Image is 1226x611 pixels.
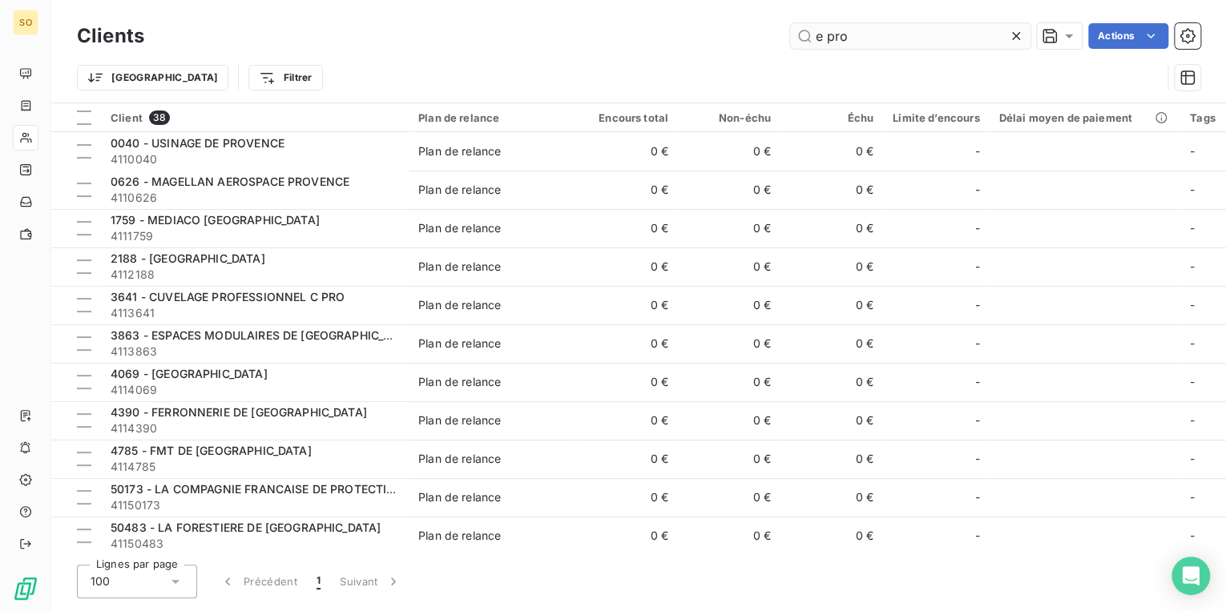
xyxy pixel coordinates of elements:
[418,297,501,313] div: Plan de relance
[780,171,883,209] td: 0 €
[418,111,566,124] div: Plan de relance
[678,363,780,401] td: 0 €
[418,220,501,236] div: Plan de relance
[974,143,979,159] span: -
[780,247,883,286] td: 0 €
[418,143,501,159] div: Plan de relance
[780,209,883,247] td: 0 €
[974,451,979,467] span: -
[974,182,979,198] span: -
[1190,298,1195,312] span: -
[418,182,501,198] div: Plan de relance
[678,517,780,555] td: 0 €
[111,175,349,188] span: 0626 - MAGELLAN AEROSPACE PROVENCE
[998,111,1170,124] div: Délai moyen de paiement
[1190,413,1195,427] span: -
[1190,529,1195,542] span: -
[790,111,873,124] div: Échu
[974,297,979,313] span: -
[418,451,501,467] div: Plan de relance
[575,478,678,517] td: 0 €
[780,478,883,517] td: 0 €
[111,305,399,321] span: 4113641
[111,136,284,150] span: 0040 - USINAGE DE PROVENCE
[111,151,399,167] span: 4110040
[418,528,501,544] div: Plan de relance
[974,489,979,505] span: -
[1190,452,1195,465] span: -
[678,247,780,286] td: 0 €
[111,213,320,227] span: 1759 - MEDIACO [GEOGRAPHIC_DATA]
[111,290,345,303] span: 3641 - CUVELAGE PROFESSIONNEL C PRO
[210,565,307,598] button: Précédent
[780,286,883,324] td: 0 €
[678,401,780,440] td: 0 €
[1190,221,1195,235] span: -
[111,228,399,244] span: 4111759
[575,247,678,286] td: 0 €
[77,65,228,90] button: [GEOGRAPHIC_DATA]
[418,336,501,352] div: Plan de relance
[317,573,321,589] span: 1
[678,171,780,209] td: 0 €
[1190,144,1195,158] span: -
[418,259,501,275] div: Plan de relance
[91,573,110,589] span: 100
[575,440,678,478] td: 0 €
[575,363,678,401] td: 0 €
[111,251,265,265] span: 2188 - [GEOGRAPHIC_DATA]
[790,23,1030,49] input: Rechercher
[111,328,453,342] span: 3863 - ESPACES MODULAIRES DE [GEOGRAPHIC_DATA] EMDP
[111,190,399,206] span: 4110626
[688,111,771,124] div: Non-échu
[77,22,144,50] h3: Clients
[111,497,399,513] span: 41150173
[678,440,780,478] td: 0 €
[780,517,883,555] td: 0 €
[111,367,268,380] span: 4069 - [GEOGRAPHIC_DATA]
[111,111,143,124] span: Client
[1172,557,1210,595] div: Open Intercom Messenger
[418,412,501,428] div: Plan de relance
[780,440,883,478] td: 0 €
[575,324,678,363] td: 0 €
[111,521,381,534] span: 50483 - LA FORESTIERE DE [GEOGRAPHIC_DATA]
[1190,490,1195,504] span: -
[307,565,330,598] button: 1
[1190,375,1195,388] span: -
[678,132,780,171] td: 0 €
[974,528,979,544] span: -
[111,382,399,398] span: 4114069
[111,536,399,552] span: 41150483
[780,132,883,171] td: 0 €
[780,324,883,363] td: 0 €
[330,565,411,598] button: Suivant
[13,576,38,601] img: Logo LeanPay
[1190,259,1195,273] span: -
[780,363,883,401] td: 0 €
[1190,336,1195,350] span: -
[780,401,883,440] td: 0 €
[678,286,780,324] td: 0 €
[974,412,979,428] span: -
[575,401,678,440] td: 0 €
[111,420,399,436] span: 4114390
[418,374,501,390] div: Plan de relance
[111,459,399,475] span: 4114785
[678,209,780,247] td: 0 €
[111,344,399,360] span: 4113863
[111,267,399,283] span: 4112188
[111,482,437,496] span: 50173 - LA COMPAGNIE FRANCAISE DE PROTECTION SARL
[149,111,170,125] span: 38
[1190,183,1195,196] span: -
[575,171,678,209] td: 0 €
[13,10,38,35] div: SO
[111,405,367,419] span: 4390 - FERRONNERIE DE [GEOGRAPHIC_DATA]
[678,324,780,363] td: 0 €
[575,209,678,247] td: 0 €
[974,374,979,390] span: -
[974,259,979,275] span: -
[974,220,979,236] span: -
[111,444,312,457] span: 4785 - FMT DE [GEOGRAPHIC_DATA]
[575,517,678,555] td: 0 €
